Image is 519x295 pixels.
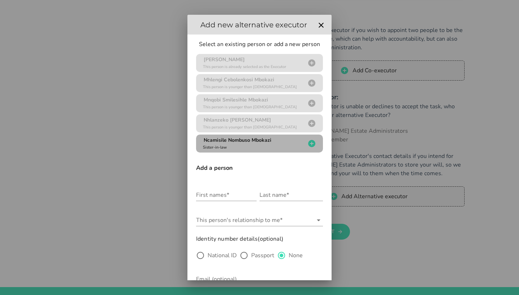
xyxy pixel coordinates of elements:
[208,252,237,259] label: National ID
[196,214,323,226] div: This person's relationship to me*
[289,252,303,259] label: None
[204,137,271,144] span: Ncamisile Nombuso Mbokazi
[196,164,323,172] h3: Add a person
[196,40,323,48] p: Select an existing person or add a new person
[251,252,274,259] label: Passport
[203,145,227,150] span: Sister-in-law
[196,135,323,153] button: Ncamisile Nombuso Mbokazi Sister-in-law
[196,234,283,244] label: Identity number details(optional)
[193,19,315,31] h2: Add new alternative executor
